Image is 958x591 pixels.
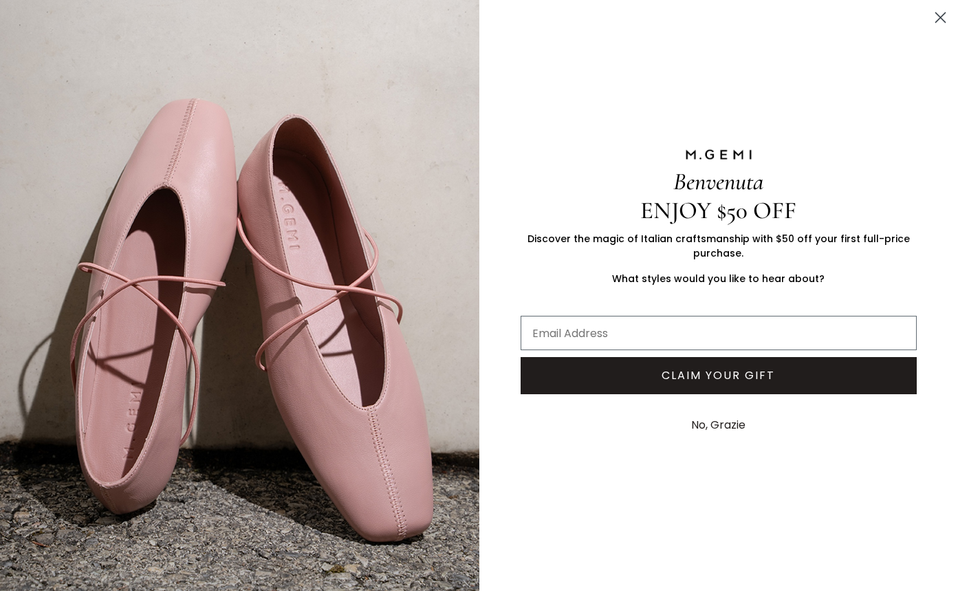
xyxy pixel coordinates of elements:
[673,167,763,196] span: Benvenuta
[640,196,796,225] span: ENJOY $50 OFF
[928,6,952,30] button: Close dialog
[684,149,753,161] img: M.GEMI
[521,357,917,394] button: CLAIM YOUR GIFT
[684,408,752,442] button: No, Grazie
[612,272,825,286] span: What styles would you like to hear about?
[521,316,917,350] input: Email Address
[527,232,910,260] span: Discover the magic of Italian craftsmanship with $50 off your first full-price purchase.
